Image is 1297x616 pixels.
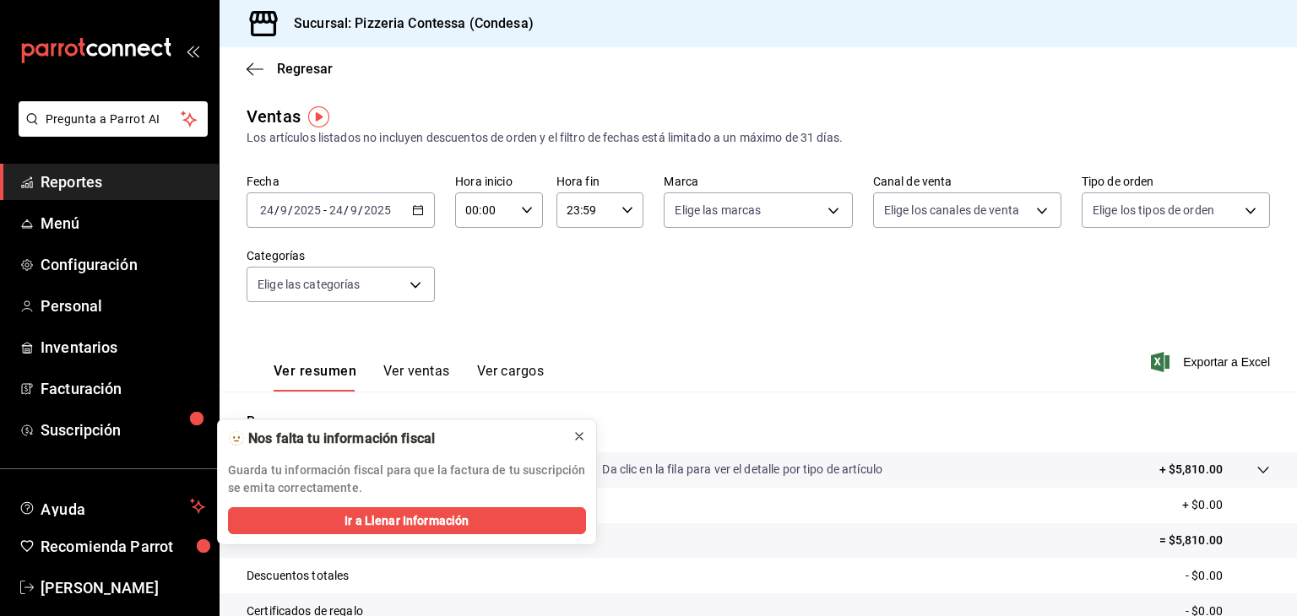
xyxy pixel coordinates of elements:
[247,129,1270,147] div: Los artículos listados no incluyen descuentos de orden y el filtro de fechas está limitado a un m...
[258,276,361,293] span: Elige las categorías
[345,512,469,530] span: Ir a Llenar Información
[41,576,205,599] span: [PERSON_NAME]
[873,176,1061,187] label: Canal de venta
[41,535,205,558] span: Recomienda Parrot
[288,203,293,217] span: /
[274,363,544,392] div: navigation tabs
[455,176,543,187] label: Hora inicio
[41,496,183,516] span: Ayuda
[247,104,301,129] div: Ventas
[277,61,333,77] span: Regresar
[1154,352,1270,372] button: Exportar a Excel
[350,203,358,217] input: --
[1159,532,1270,549] p: = $5,810.00
[280,14,534,34] h3: Sucursal: Pizzeria Contessa (Condesa)
[12,122,208,140] a: Pregunta a Parrot AI
[247,250,435,262] label: Categorías
[41,377,205,400] span: Facturación
[1093,202,1214,219] span: Elige los tipos de orden
[41,170,205,193] span: Reportes
[1182,496,1270,514] p: + $0.00
[358,203,363,217] span: /
[41,212,205,235] span: Menú
[228,507,586,534] button: Ir a Llenar Información
[383,363,450,392] button: Ver ventas
[1186,567,1270,585] p: - $0.00
[363,203,392,217] input: ----
[259,203,274,217] input: --
[247,412,1270,432] p: Resumen
[293,203,322,217] input: ----
[247,61,333,77] button: Regresar
[247,567,349,585] p: Descuentos totales
[274,203,279,217] span: /
[344,203,349,217] span: /
[228,462,586,497] p: Guarda tu información fiscal para que la factura de tu suscripción se emita correctamente.
[41,336,205,359] span: Inventarios
[279,203,288,217] input: --
[41,419,205,441] span: Suscripción
[186,44,199,57] button: open_drawer_menu
[675,202,761,219] span: Elige las marcas
[664,176,852,187] label: Marca
[323,203,327,217] span: -
[41,253,205,276] span: Configuración
[247,176,435,187] label: Fecha
[46,111,182,128] span: Pregunta a Parrot AI
[228,430,559,448] div: 🫥 Nos falta tu información fiscal
[884,202,1019,219] span: Elige los canales de venta
[1159,461,1223,478] p: + $5,810.00
[41,294,205,317] span: Personal
[602,461,882,478] p: Da clic en la fila para ver el detalle por tipo de artículo
[1082,176,1270,187] label: Tipo de orden
[274,363,356,392] button: Ver resumen
[19,101,208,137] button: Pregunta a Parrot AI
[308,106,329,127] img: Tooltip marker
[328,203,344,217] input: --
[556,176,644,187] label: Hora fin
[477,363,545,392] button: Ver cargos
